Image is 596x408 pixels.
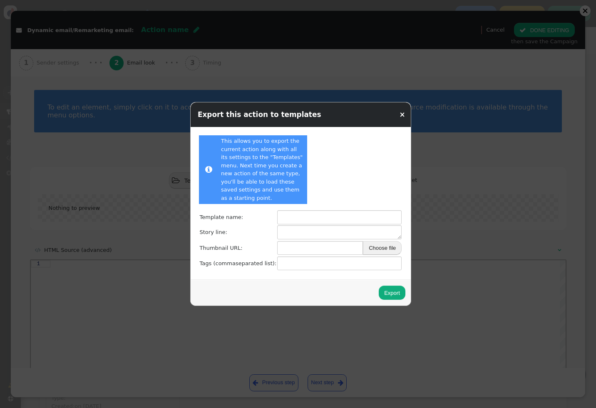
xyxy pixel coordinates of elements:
[200,240,277,255] td: Thumbnail URL:
[219,136,306,203] td: This allows you to export the current action along with all its settings to the "Templates" menu....
[400,110,405,119] a: ×
[363,241,402,255] button: Choose file
[200,256,277,271] td: Tags (commaseparated list):
[191,102,328,127] div: Export this action to templates
[205,165,212,174] span: 
[200,210,277,224] td: Template name:
[379,286,405,300] button: Export
[200,225,277,240] td: Story line:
